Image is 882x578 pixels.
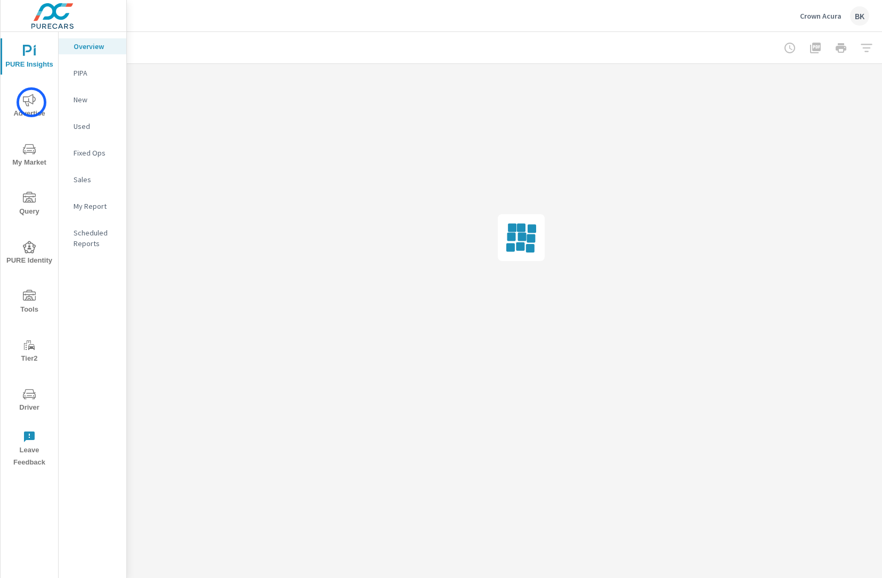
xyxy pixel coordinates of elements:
[4,339,55,365] span: Tier2
[74,41,118,52] p: Overview
[74,227,118,249] p: Scheduled Reports
[800,11,841,21] p: Crown Acura
[74,174,118,185] p: Sales
[4,290,55,316] span: Tools
[850,6,869,26] div: BK
[4,430,55,469] span: Leave Feedback
[74,121,118,132] p: Used
[59,198,126,214] div: My Report
[74,68,118,78] p: PIPA
[59,38,126,54] div: Overview
[4,94,55,120] span: Advertise
[59,225,126,251] div: Scheduled Reports
[59,65,126,81] div: PIPA
[59,118,126,134] div: Used
[4,241,55,267] span: PURE Identity
[59,145,126,161] div: Fixed Ops
[74,148,118,158] p: Fixed Ops
[4,192,55,218] span: Query
[4,388,55,414] span: Driver
[1,32,58,473] div: nav menu
[74,201,118,211] p: My Report
[4,143,55,169] span: My Market
[4,45,55,71] span: PURE Insights
[74,94,118,105] p: New
[59,172,126,188] div: Sales
[59,92,126,108] div: New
